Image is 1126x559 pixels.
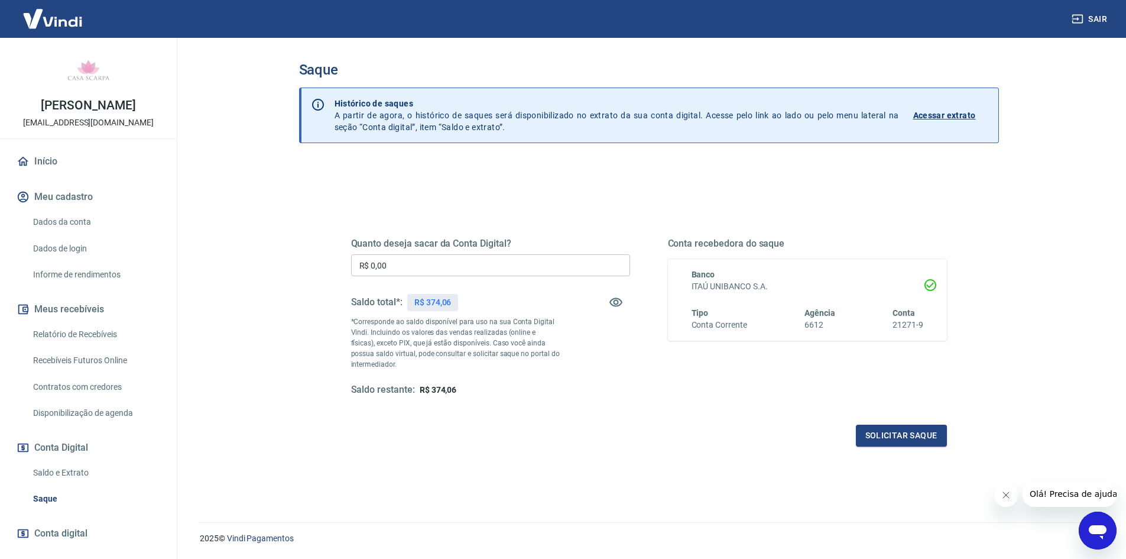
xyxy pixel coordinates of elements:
[913,98,989,133] a: Acessar extrato
[41,99,135,112] p: [PERSON_NAME]
[1069,8,1112,30] button: Sair
[414,296,452,309] p: R$ 374,06
[668,238,947,250] h5: Conta recebedora do saque
[65,47,112,95] img: af710986-67de-4bb0-8f96-3fd4018e5589.jpeg
[227,534,294,543] a: Vindi Pagamentos
[28,461,163,485] a: Saldo e Extrato
[804,308,835,318] span: Agência
[28,322,163,347] a: Relatório de Recebíveis
[28,237,163,261] a: Dados de login
[34,525,87,542] span: Conta digital
[335,98,899,109] p: Histórico de saques
[351,384,415,396] h5: Saldo restante:
[14,521,163,547] a: Conta digital
[14,148,163,175] a: Início
[23,117,154,129] p: [EMAIL_ADDRESS][DOMAIN_NAME]
[299,62,999,78] h3: Saque
[692,280,923,293] h6: ITAÚ UNIBANCO S.A.
[14,296,163,322] button: Meus recebíveis
[893,319,923,331] h6: 21271-9
[692,308,709,318] span: Tipo
[913,109,976,121] p: Acessar extrato
[28,210,163,234] a: Dados da conta
[14,1,91,37] img: Vindi
[14,184,163,210] button: Meu cadastro
[28,375,163,399] a: Contratos com credores
[28,263,163,287] a: Informe de rendimentos
[28,401,163,425] a: Disponibilização de agenda
[351,296,403,308] h5: Saldo total*:
[28,487,163,511] a: Saque
[1023,481,1117,507] iframe: Mensagem da empresa
[351,238,630,250] h5: Quanto deseja sacar da Conta Digital?
[1079,512,1117,550] iframe: Botão para abrir a janela de mensagens
[351,316,560,370] p: *Corresponde ao saldo disponível para uso na sua Conta Digital Vindi. Incluindo os valores das ve...
[804,319,835,331] h6: 6612
[335,98,899,133] p: A partir de agora, o histórico de saques será disponibilizado no extrato da sua conta digital. Ac...
[28,348,163,373] a: Recebíveis Futuros Online
[692,319,747,331] h6: Conta Corrente
[7,8,99,18] span: Olá! Precisa de ajuda?
[856,425,947,447] button: Solicitar saque
[893,308,915,318] span: Conta
[200,532,1098,545] p: 2025 ©
[692,270,715,279] span: Banco
[994,483,1018,507] iframe: Fechar mensagem
[14,435,163,461] button: Conta Digital
[420,385,457,395] span: R$ 374,06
